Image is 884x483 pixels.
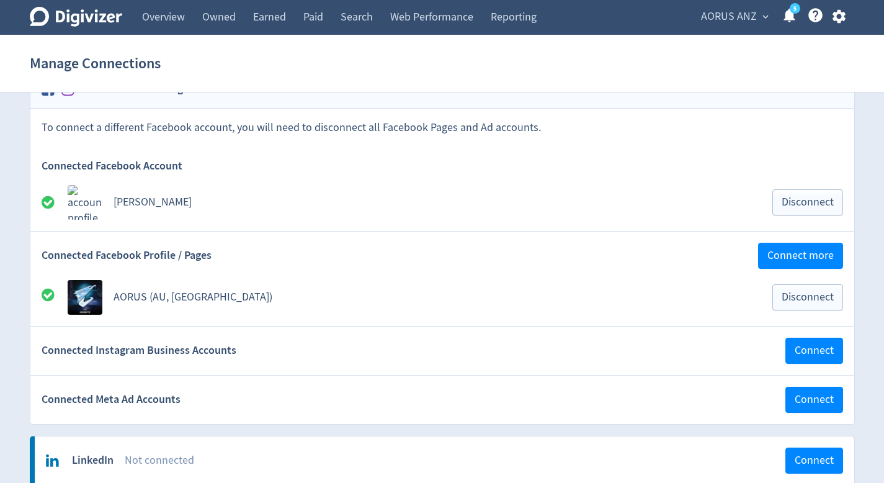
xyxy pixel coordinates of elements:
[772,284,843,310] button: Disconnect
[42,287,68,307] div: All good
[785,448,843,474] button: Connect
[758,243,843,269] button: Connect more
[42,392,181,407] span: Connected Meta Ad Accounts
[767,250,834,261] span: Connect more
[125,453,785,468] div: Not connected
[795,455,834,466] span: Connect
[785,387,843,413] button: Connect
[114,195,192,209] a: [PERSON_NAME]
[782,292,834,303] span: Disconnect
[795,394,834,405] span: Connect
[790,3,800,14] a: 5
[795,345,834,356] span: Connect
[72,453,114,468] div: LinkedIn
[772,189,843,215] button: Disconnect
[30,43,161,83] h1: Manage Connections
[793,4,796,13] text: 5
[701,7,757,27] span: AORUS ANZ
[42,248,212,263] span: Connected Facebook Profile / Pages
[30,109,854,147] div: To connect a different Facebook account, you will need to disconnect all Facebook Pages and Ad ac...
[114,290,272,304] a: AORUS (AU, [GEOGRAPHIC_DATA])
[42,343,236,358] span: Connected Instagram Business Accounts
[68,185,102,220] img: account profile
[697,7,772,27] button: AORUS ANZ
[68,280,102,315] img: Avatar for AORUS (AU, NZ)
[785,338,843,364] button: Connect
[782,197,834,208] span: Disconnect
[760,11,771,22] span: expand_more
[42,158,182,174] span: Connected Facebook Account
